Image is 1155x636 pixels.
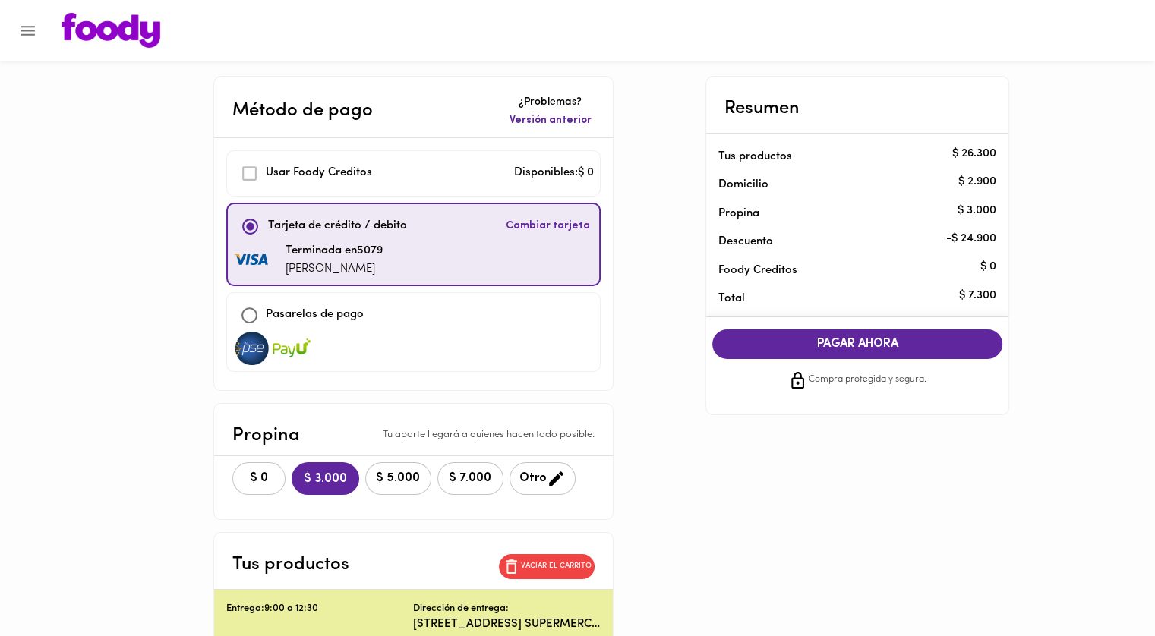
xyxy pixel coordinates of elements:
img: logo.png [62,13,160,48]
p: Total [718,291,972,307]
button: $ 3.000 [292,462,359,495]
p: $ 0 [980,260,996,275]
p: Vaciar el carrito [521,561,592,571]
span: $ 7.000 [447,471,494,486]
p: Descuento [718,234,773,250]
button: Cambiar tarjeta [503,210,593,243]
p: Tu aporte llegará a quienes hacen todo posible. [383,428,595,442]
span: $ 0 [242,471,276,486]
p: $ 3.000 [958,203,996,219]
p: $ 26.300 [952,146,996,162]
p: Disponibles: $ 0 [514,165,594,182]
p: ¿Problemas? [506,95,595,110]
p: Domicilio [718,177,768,193]
p: Propina [232,422,300,449]
p: Tus productos [718,149,972,165]
iframe: Messagebird Livechat Widget [1067,548,1140,621]
span: $ 3.000 [304,472,347,486]
p: Dirección de entrega: [413,602,509,616]
p: [STREET_ADDRESS] SUPERMERCADO ALGOMERKAR [413,616,601,632]
span: Versión anterior [510,113,592,128]
p: Entrega: 9:00 a 12:30 [226,602,414,616]
span: Compra protegida y segura. [809,373,926,388]
span: Otro [519,469,566,488]
p: Terminada en 5079 [286,243,383,260]
p: - $ 24.900 [946,231,996,247]
button: $ 7.000 [437,462,503,495]
span: $ 5.000 [375,471,421,486]
button: $ 5.000 [365,462,431,495]
p: $ 7.300 [959,288,996,304]
p: Usar Foody Creditos [266,165,372,182]
p: Resumen [724,95,800,122]
p: Tus productos [232,551,349,578]
img: visa [233,332,271,365]
p: Método de pago [232,97,373,124]
span: PAGAR AHORA [727,337,987,351]
p: Propina [718,206,972,222]
img: visa [234,254,272,266]
button: $ 0 [232,462,286,495]
p: Pasarelas de pago [266,307,364,324]
span: Cambiar tarjeta [506,219,590,234]
p: $ 2.900 [958,174,996,190]
button: Otro [510,462,576,495]
button: Vaciar el carrito [499,554,595,579]
p: Tarjeta de crédito / debito [268,218,407,235]
p: Foody Creditos [718,263,972,279]
p: [PERSON_NAME] [286,261,383,279]
button: Menu [9,12,46,49]
button: PAGAR AHORA [712,329,1002,359]
img: visa [273,332,311,365]
button: Versión anterior [506,110,595,131]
